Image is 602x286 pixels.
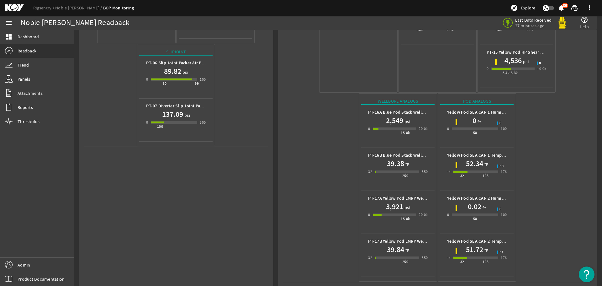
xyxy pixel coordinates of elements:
[146,60,216,66] b: PT-06 Slip Joint Packer Air Pressure
[5,33,13,40] mat-icon: dashboard
[447,212,449,218] div: 0
[483,259,488,265] div: 125
[447,238,516,244] b: Yellow Pod SEA CAN 2 Temperature
[404,247,409,254] span: °F
[501,169,507,175] div: 176
[499,165,504,168] span: 50
[579,267,594,282] button: Open Resource Center
[18,34,39,40] span: Dashboard
[18,76,30,82] span: Panels
[402,173,408,179] div: 250
[557,4,565,12] mat-icon: notifications
[164,66,181,76] h1: 89.82
[368,255,372,261] div: 32
[18,48,36,54] span: Readback
[504,56,522,66] h1: 4,536
[403,118,410,125] span: psi
[508,3,538,13] button: Explore
[473,130,477,136] div: 50
[368,212,370,218] div: 0
[417,27,423,33] div: 500
[18,262,30,268] span: Admin
[419,126,428,132] div: 20.0k
[446,27,454,33] div: 2.5k
[401,216,410,222] div: 15.0k
[510,4,518,12] mat-icon: explore
[200,76,206,83] div: 100
[511,70,518,76] div: 5.3k
[515,23,552,29] span: 27 minutes ago
[556,17,568,29] img: Yellowpod.svg
[483,173,488,179] div: 125
[447,109,509,115] b: Yellow Pod SEA CAN 1 Humidity
[501,212,507,218] div: 100
[526,27,534,33] div: 2.5k
[473,216,477,222] div: 50
[499,208,501,211] span: 0
[460,259,464,265] div: 32
[139,49,213,56] div: Slipjoint
[18,90,43,96] span: Attachments
[515,17,552,23] span: Last Data Received
[386,202,403,212] h1: 3,921
[466,159,483,169] h1: 52.34
[21,20,129,26] div: Noble [PERSON_NAME] Readback
[468,202,481,212] h1: 0.02
[537,66,546,72] div: 10.0k
[499,251,504,254] span: 51
[539,62,541,65] span: 0
[487,66,488,72] div: 0
[18,276,65,282] span: Product Documentation
[361,98,435,105] div: Wellbore Analogs
[501,126,507,132] div: 100
[483,247,488,254] span: °F
[460,173,464,179] div: 32
[146,119,148,126] div: 0
[200,119,206,126] div: 500
[5,19,13,27] mat-icon: menu
[387,245,404,255] h1: 39.84
[481,204,486,211] span: %
[487,49,567,55] b: PT-15 Yellow Pod HP Shear Ram Pressure
[419,212,428,218] div: 20.0k
[162,109,183,119] h1: 137.09
[368,126,370,132] div: 0
[447,152,516,158] b: Yellow Pod SEA CAN 1 Temperature
[582,0,597,15] button: more_vert
[55,5,103,11] a: Noble [PERSON_NAME]
[386,116,403,126] h1: 2,549
[473,116,476,126] h1: 0
[558,5,564,11] button: 86
[499,121,501,125] span: 0
[195,80,199,87] div: 99
[422,169,428,175] div: 350
[368,109,449,115] b: PT-16A Blue Pod Stack Wellbore Pressure
[368,152,457,158] b: PT-16B Blue Pod Stack Wellbore Temperature
[422,255,428,261] div: 350
[157,123,163,130] div: 100
[368,195,452,201] b: PT-17A Yellow Pod LMRP Wellbore Pressure
[447,169,451,175] div: -4
[403,204,410,211] span: psi
[163,80,167,87] div: 30
[146,103,246,109] b: PT-07 Diverter Slip Joint Packer Hydraulic Pressure
[447,255,451,261] div: -4
[580,24,589,30] span: Help
[483,161,488,168] span: °F
[18,118,40,125] span: Thresholds
[503,70,510,76] div: 3.4k
[501,255,507,261] div: 176
[466,245,483,255] h1: 51.72
[146,76,148,83] div: 0
[183,112,190,118] span: psi
[401,130,410,136] div: 15.0k
[440,98,514,105] div: Pod Analogs
[447,195,509,201] b: Yellow Pod SEA CAN 2 Humidity
[522,58,529,65] span: psi
[103,5,134,11] a: BOP Monitoring
[402,259,408,265] div: 250
[368,169,372,175] div: 32
[521,5,535,11] span: Explore
[404,161,409,168] span: °F
[368,238,461,244] b: PT-17B Yellow Pod LMRP Wellbore Temperature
